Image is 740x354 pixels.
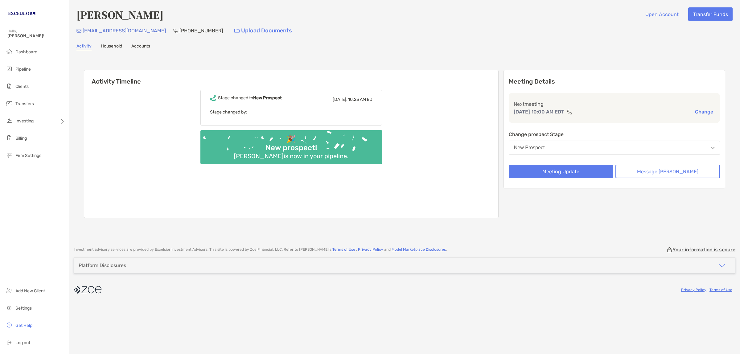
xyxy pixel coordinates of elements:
[693,109,715,115] button: Change
[6,321,13,329] img: get-help icon
[284,134,298,143] div: 🎉
[200,130,382,159] img: Confetti
[218,95,282,101] div: Stage changed to
[332,247,355,252] a: Terms of Use
[514,108,564,116] p: [DATE] 10:00 AM EDT
[509,78,720,85] p: Meeting Details
[253,95,282,101] b: New Prospect
[173,28,178,33] img: Phone Icon
[74,247,447,252] p: Investment advisory services are provided by Excelsior Investment Advisors . This site is powered...
[15,323,32,328] span: Get Help
[15,67,31,72] span: Pipeline
[7,33,65,39] span: [PERSON_NAME]!
[15,288,45,294] span: Add New Client
[179,27,223,35] p: [PHONE_NUMBER]
[358,247,383,252] a: Privacy Policy
[6,117,13,124] img: investing icon
[718,262,726,269] img: icon arrow
[231,152,351,160] div: [PERSON_NAME] is now in your pipeline.
[76,7,163,22] h4: [PERSON_NAME]
[15,340,30,345] span: Log out
[672,247,735,253] p: Your information is secure
[6,287,13,294] img: add_new_client icon
[6,82,13,90] img: clients icon
[76,29,81,33] img: Email Icon
[101,43,122,50] a: Household
[348,97,372,102] span: 10:23 AM ED
[210,108,372,116] p: Stage changed by:
[509,141,720,155] button: New Prospect
[74,283,101,297] img: company logo
[709,288,732,292] a: Terms of Use
[6,100,13,107] img: transfers icon
[509,165,613,178] button: Meeting Update
[79,262,126,268] div: Platform Disclosures
[514,100,715,108] p: Next meeting
[333,97,347,102] span: [DATE],
[263,143,319,152] div: New prospect!
[234,29,240,33] img: button icon
[567,109,572,114] img: communication type
[15,306,32,311] span: Settings
[83,27,166,35] p: [EMAIL_ADDRESS][DOMAIN_NAME]
[711,147,715,149] img: Open dropdown arrow
[688,7,733,21] button: Transfer Funds
[509,130,720,138] p: Change prospect Stage
[6,339,13,346] img: logout icon
[15,49,37,55] span: Dashboard
[76,43,92,50] a: Activity
[6,134,13,142] img: billing icon
[514,145,545,150] div: New Prospect
[6,65,13,72] img: pipeline icon
[15,101,34,106] span: Transfers
[210,95,216,101] img: Event icon
[15,84,29,89] span: Clients
[15,136,27,141] span: Billing
[6,151,13,159] img: firm-settings icon
[640,7,683,21] button: Open Account
[615,165,720,178] button: Message [PERSON_NAME]
[131,43,150,50] a: Accounts
[230,24,296,37] a: Upload Documents
[15,118,34,124] span: Investing
[681,288,706,292] a: Privacy Policy
[6,48,13,55] img: dashboard icon
[84,70,498,85] h6: Activity Timeline
[7,2,36,25] img: Zoe Logo
[15,153,41,158] span: Firm Settings
[6,304,13,311] img: settings icon
[392,247,446,252] a: Model Marketplace Disclosures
